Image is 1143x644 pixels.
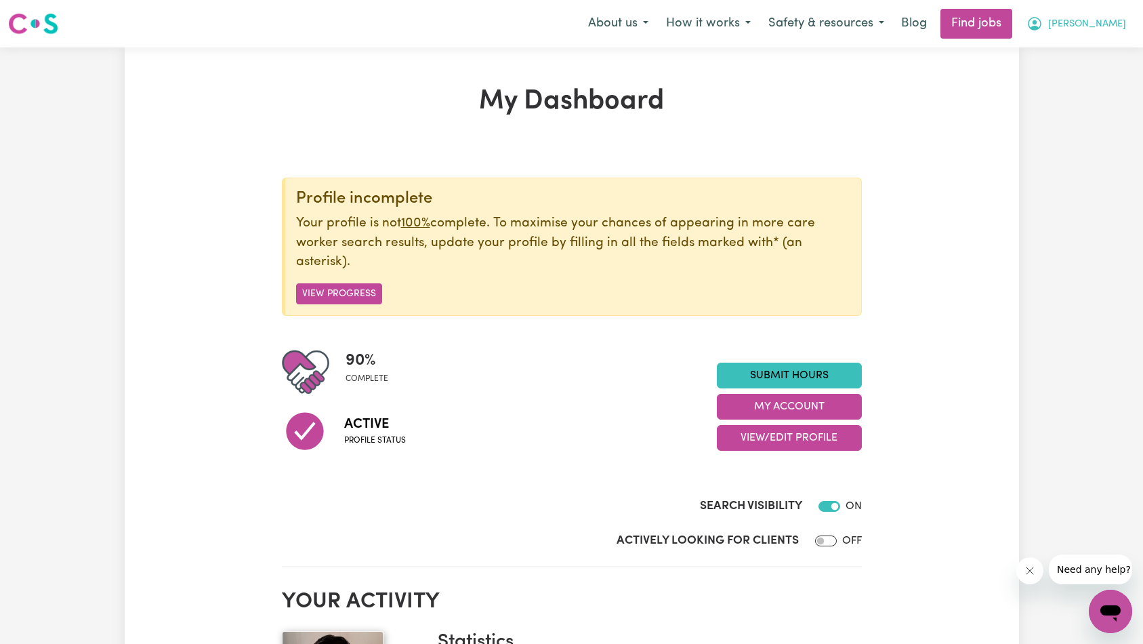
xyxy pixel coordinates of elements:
u: 100% [401,217,430,230]
span: [PERSON_NAME] [1048,17,1126,32]
button: Safety & resources [760,9,893,38]
a: Careseekers logo [8,8,58,39]
a: Blog [893,9,935,39]
a: Find jobs [940,9,1012,39]
button: View Progress [296,283,382,304]
iframe: Message from company [1049,555,1132,584]
button: My Account [1018,9,1135,38]
a: Submit Hours [717,363,862,388]
span: Active [344,414,406,435]
span: Profile status [344,435,406,447]
button: View/Edit Profile [717,425,862,451]
span: ON [846,501,862,512]
button: About us [579,9,657,38]
span: 90 % [346,348,388,373]
div: Profile incomplete [296,189,850,209]
h1: My Dashboard [282,85,862,118]
label: Actively Looking for Clients [617,532,799,550]
iframe: Button to launch messaging window [1089,590,1132,633]
div: Profile completeness: 90% [346,348,399,396]
button: How it works [657,9,760,38]
span: OFF [842,536,862,546]
span: complete [346,373,388,385]
img: Careseekers logo [8,12,58,36]
label: Search Visibility [700,498,802,515]
button: My Account [717,394,862,420]
h2: Your activity [282,589,862,615]
iframe: Close message [1016,557,1043,584]
p: Your profile is not complete. To maximise your chances of appearing in more care worker search re... [296,214,850,273]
